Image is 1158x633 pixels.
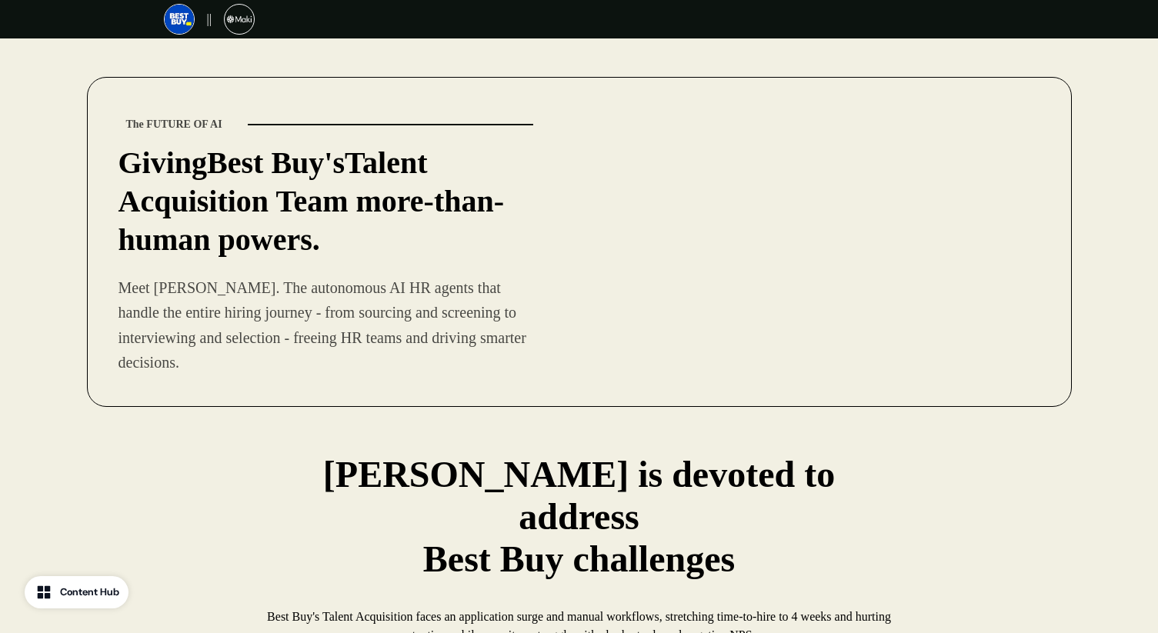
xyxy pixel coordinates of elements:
p: Meet [PERSON_NAME]. The autonomous AI HR agents that handle the entire hiring journey - from sour... [118,275,541,375]
button: Content Hub [25,576,128,608]
p: Best Buy's [118,144,541,259]
strong: Talent Acquisition Team more-than-human powers. [118,145,505,257]
p: || [207,10,212,28]
strong: Giving [118,145,208,180]
p: [PERSON_NAME] is devoted to address Best Buy challenges [272,453,887,580]
strong: The FUTURE OF AI [126,118,222,130]
div: Content Hub [60,585,119,600]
